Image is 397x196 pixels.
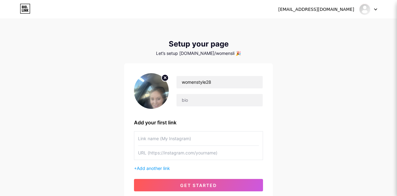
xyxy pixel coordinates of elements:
input: Link name (My Instagram) [138,131,259,145]
span: get started [180,183,217,188]
span: Add another link [137,166,170,171]
div: Setup your page [124,40,273,48]
input: URL (https://instagram.com/yourname) [138,146,259,160]
div: Add your first link [134,119,263,126]
input: bio [176,94,263,106]
input: Your name [176,76,263,88]
img: profile pic [134,73,169,109]
div: Let’s setup [DOMAIN_NAME]/womensli 🎉 [124,51,273,56]
img: Womens Lifestyl88 [359,3,371,15]
div: + [134,165,263,171]
div: [EMAIL_ADDRESS][DOMAIN_NAME] [278,6,354,13]
button: get started [134,179,263,191]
